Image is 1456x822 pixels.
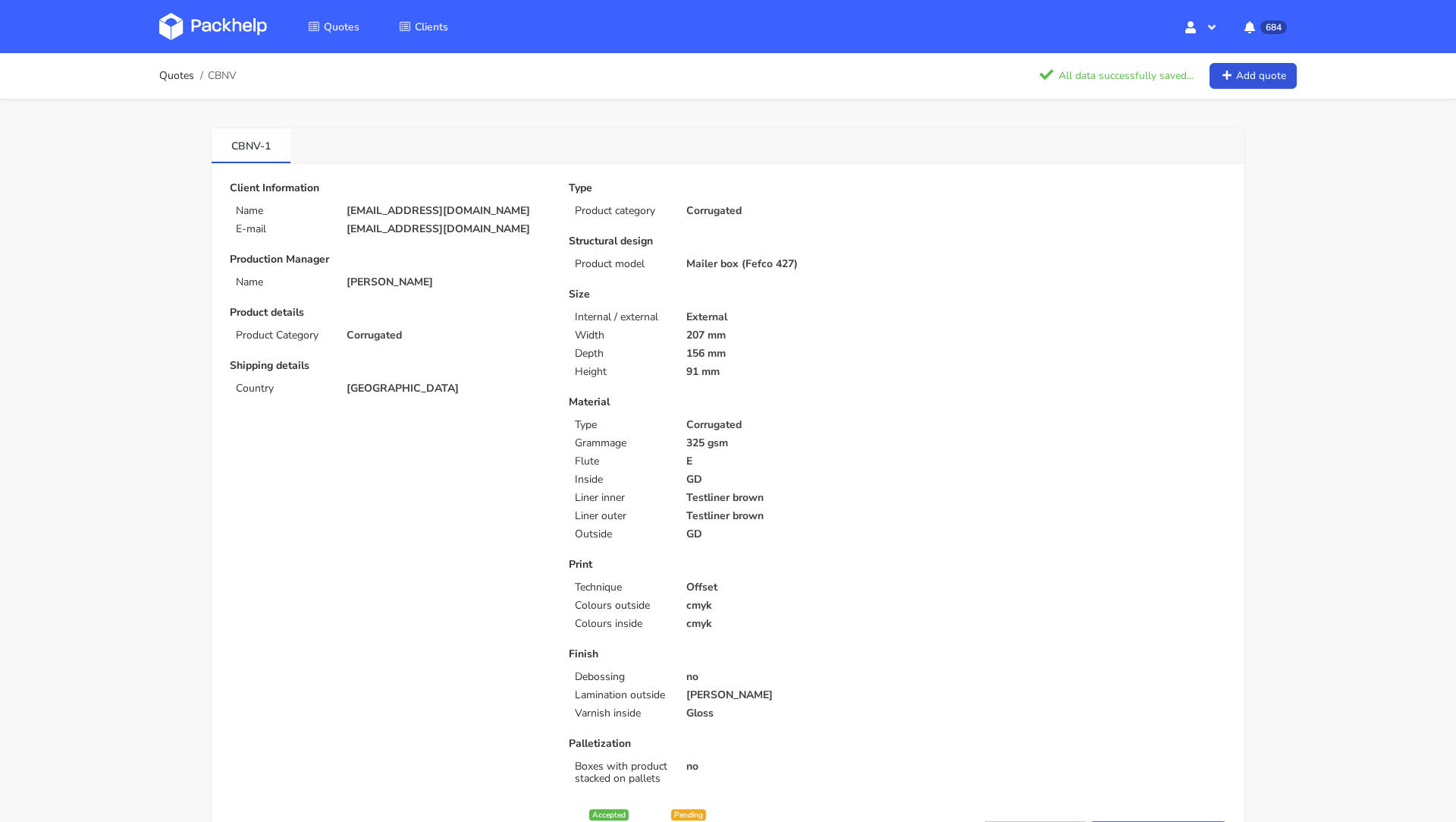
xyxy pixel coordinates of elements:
p: Flute [575,455,667,468]
p: Type [569,182,886,194]
span: CBNV [208,70,237,82]
p: Height [575,366,667,378]
div: Accepted [589,810,629,821]
p: no [686,761,887,773]
div: Pending [671,810,706,821]
p: Offset [686,581,887,594]
p: 207 mm [686,329,887,342]
p: Internal / external [575,311,667,323]
p: Name [236,276,328,288]
p: Inside [575,474,667,486]
span: 684 [1260,20,1287,34]
p: Lamination outside [575,689,667,701]
p: Mailer box (Fefco 427) [686,258,887,270]
p: All data successfully saved... [1031,63,1201,89]
p: Product details [230,307,548,319]
a: Add quote [1210,63,1297,90]
p: Liner inner [575,492,667,504]
p: Corrugated [686,205,887,217]
p: Product Category [236,329,328,342]
p: Shipping details [230,360,548,372]
p: Technique [575,581,667,594]
p: Varnish inside [575,707,667,720]
p: Size [569,288,886,301]
p: Material [569,396,886,408]
span: Clients [415,20,448,34]
p: cmyk [686,618,887,630]
p: [EMAIL_ADDRESS][DOMAIN_NAME] [347,205,548,217]
p: [PERSON_NAME] [347,276,548,288]
span: Quotes [324,20,359,34]
p: GD [686,528,887,540]
p: Corrugated [686,419,887,431]
p: E [686,455,887,468]
p: Finish [569,648,886,660]
nav: breadcrumb [159,61,237,91]
p: Colours inside [575,618,667,630]
a: Clients [381,13,466,40]
p: Liner outer [575,510,667,522]
p: Debossing [575,671,667,683]
a: Quotes [290,13,378,40]
p: 156 mm [686,348,887,360]
img: Dashboard [159,13,267,40]
p: 325 gsm [686,437,887,449]
p: 91 mm [686,366,887,378]
p: Depth [575,348,667,360]
a: CBNV-1 [212,128,290,162]
p: [EMAIL_ADDRESS][DOMAIN_NAME] [347,223,548,235]
p: Testliner brown [686,510,887,522]
p: Colours outside [575,600,667,612]
p: Client Information [230,182,548,194]
button: 684 [1232,13,1297,40]
p: Production Manager [230,254,548,266]
p: Country [236,383,328,395]
p: Outside [575,528,667,540]
p: Corrugated [347,329,548,342]
p: [GEOGRAPHIC_DATA] [347,383,548,395]
p: [PERSON_NAME] [686,689,887,701]
p: Print [569,559,886,571]
p: GD [686,474,887,486]
p: Gloss [686,707,887,720]
p: Palletization [569,738,886,750]
p: External [686,311,887,323]
p: Name [236,205,328,217]
a: Quotes [159,70,194,82]
p: Product model [575,258,667,270]
p: Structural design [569,235,886,247]
p: Testliner brown [686,492,887,504]
p: Grammage [575,437,667,449]
p: cmyk [686,600,887,612]
p: Width [575,329,667,342]
p: Product category [575,205,667,217]
p: no [686,671,887,683]
p: Type [575,419,667,431]
p: Boxes with product stacked on pallets [575,761,667,785]
p: E-mail [236,223,328,235]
